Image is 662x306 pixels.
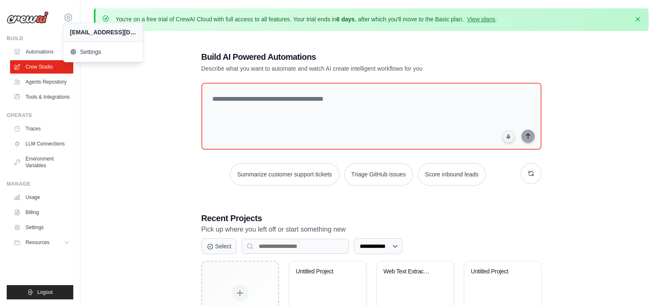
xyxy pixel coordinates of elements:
div: Web Text Extraction with CoppelTextExtract [384,268,434,275]
span: Logout [37,289,53,296]
strong: 6 days [336,16,355,23]
a: Tools & Integrations [10,90,73,104]
button: Summarize customer support tickets [230,163,339,186]
img: Logo [7,11,49,24]
div: Untitled Project [296,268,347,275]
a: Agents Repository [10,75,73,89]
p: Describe what you want to automate and watch AI create intelligent workflows for you [201,64,483,73]
button: Click to speak your automation idea [502,130,515,143]
button: Select [201,238,237,254]
div: Operate [7,112,73,119]
h3: Recent Projects [201,212,541,224]
a: Settings [10,221,73,234]
button: Logout [7,285,73,299]
button: Get new suggestions [520,163,541,184]
div: Build [7,35,73,42]
button: Resources [10,236,73,249]
a: Settings [63,43,143,60]
button: Triage GitHub issues [344,163,413,186]
a: Usage [10,191,73,204]
a: View plans [467,16,495,23]
p: Pick up where you left off or start something new [201,224,541,235]
a: Automations [10,45,73,59]
div: [EMAIL_ADDRESS][DOMAIN_NAME] [70,28,136,36]
a: Traces [10,122,73,135]
div: Untitled Project [471,268,522,275]
a: Environment Variables [10,152,73,172]
a: Billing [10,206,73,219]
h1: Build AI Powered Automations [201,51,483,63]
a: Crew Studio [10,60,73,74]
span: Resources [26,239,49,246]
button: Score inbound leads [418,163,486,186]
div: Manage [7,181,73,187]
span: Settings [70,48,136,56]
a: LLM Connections [10,137,73,150]
p: You're on a free trial of CrewAI Cloud with full access to all features. Your trial ends in , aft... [116,15,497,23]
